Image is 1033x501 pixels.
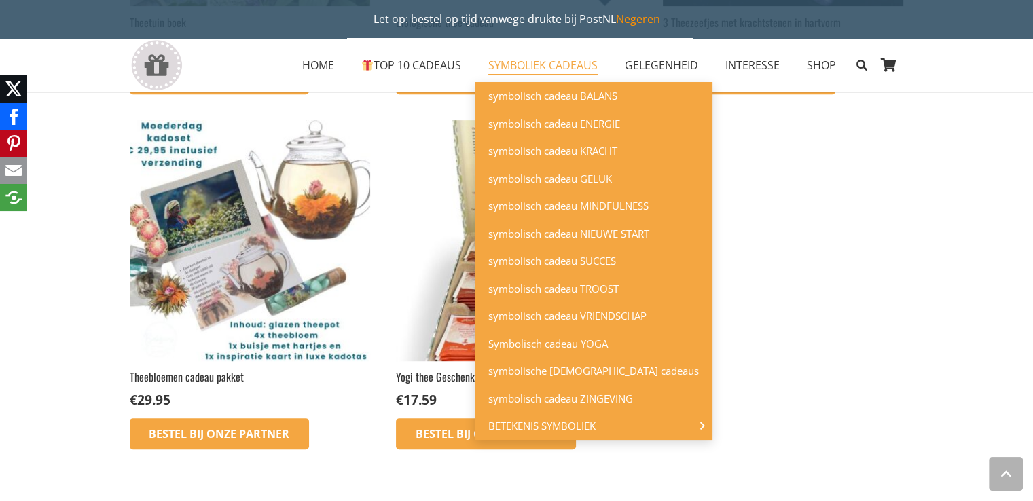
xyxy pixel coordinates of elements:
[130,390,137,409] span: €
[396,120,636,409] a: Yogi thee Geschenkdoos €17.59
[475,330,712,358] a: Symbolisch cadeau YOGASymbolisch cadeau YOGA Menu
[616,12,660,26] a: Negeren
[475,220,712,248] a: symbolisch cadeau NIEUWE STARTsymbolisch cadeau NIEUWE START Menu
[475,247,712,275] a: symbolisch cadeau SUCCESsymbolisch cadeau SUCCES Menu
[488,172,612,185] span: symbolisch cadeau GELUK
[130,120,370,360] img: Thee cadeau pakket Moederdag 2025 kado: Theebloemen Theepot voor een verjaardag of als vriendinne...
[130,40,183,91] a: gift-box-icon-grey-inspirerendwinkelen
[475,48,611,82] a: SYMBOLIEK CADEAUSSYMBOLIEK CADEAUS Menu
[130,418,310,449] a: Bestel bij onze Partner
[475,192,712,220] a: symbolisch cadeau MINDFULNESSsymbolisch cadeau MINDFULNESS Menu
[488,419,616,432] span: BETEKENIS SYMBOLIEK
[475,302,712,330] a: symbolisch cadeau VRIENDSCHAPsymbolisch cadeau VRIENDSCHAP Menu
[130,390,170,409] bdi: 29.95
[362,60,373,71] img: 🎁
[289,48,348,82] a: HOMEHOME Menu
[475,357,712,385] a: symbolische [DEMOGRAPHIC_DATA] cadeaussymbolische ZEN cadeaus Menu
[396,120,636,360] img: Yogi Tea Geschenk Theedoos cadeau voor de theeliefhebber
[475,275,712,303] a: symbolisch cadeau TROOSTsymbolisch cadeau TROOST Menu
[475,165,712,193] a: symbolisch cadeau GELUKsymbolisch cadeau GELUK Menu
[475,82,712,110] a: symbolisch cadeau BALANSsymbolisch cadeau BALANS Menu
[488,309,647,322] span: symbolisch cadeau VRIENDSCHAP
[725,58,780,73] span: INTERESSE
[850,48,873,82] a: Zoeken
[488,144,617,157] span: symbolisch cadeau KRACHT
[302,58,334,73] span: HOME
[488,89,617,103] span: symbolisch cadeau BALANS
[130,120,370,409] a: Theebloemen cadeau pakket €29.95
[611,48,712,82] a: GELEGENHEIDGELEGENHEID Menu
[488,392,633,405] span: symbolisch cadeau ZINGEVING
[793,48,850,82] a: SHOPSHOP Menu
[874,38,904,92] a: Winkelwagen
[488,337,608,350] span: Symbolisch cadeau YOGA
[475,412,712,440] a: BETEKENIS SYMBOLIEKBETEKENIS SYMBOLIEK Menu
[396,418,576,449] a: Bestel bij onze Partner
[807,58,836,73] span: SHOP
[488,227,649,240] span: symbolisch cadeau NIEUWE START
[130,369,370,384] h2: Theebloemen cadeau pakket
[625,58,698,73] span: GELEGENHEID
[361,58,461,73] span: TOP 10 CADEAUS
[475,137,712,165] a: symbolisch cadeau KRACHTsymbolisch cadeau KRACHT Menu
[475,110,712,138] a: symbolisch cadeau ENERGIEsymbolisch cadeau ENERGIE Menu
[488,199,649,212] span: symbolisch cadeau MINDFULNESS
[488,364,699,377] span: symbolische [DEMOGRAPHIC_DATA] cadeaus
[396,390,403,409] span: €
[692,412,712,440] span: BETEKENIS SYMBOLIEK Menu
[712,48,793,82] a: INTERESSEINTERESSE Menu
[488,254,616,267] span: symbolisch cadeau SUCCES
[488,58,598,73] span: SYMBOLIEK CADEAUS
[488,282,619,295] span: symbolisch cadeau TROOST
[488,117,620,130] span: symbolisch cadeau ENERGIE
[475,385,712,413] a: symbolisch cadeau ZINGEVINGsymbolisch cadeau ZINGEVING Menu
[396,369,636,384] h2: Yogi thee Geschenkdoos
[989,457,1023,491] a: Terug naar top
[348,48,475,82] a: 🎁TOP 10 CADEAUS🎁 TOP 10 CADEAUS Menu
[396,390,437,409] bdi: 17.59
